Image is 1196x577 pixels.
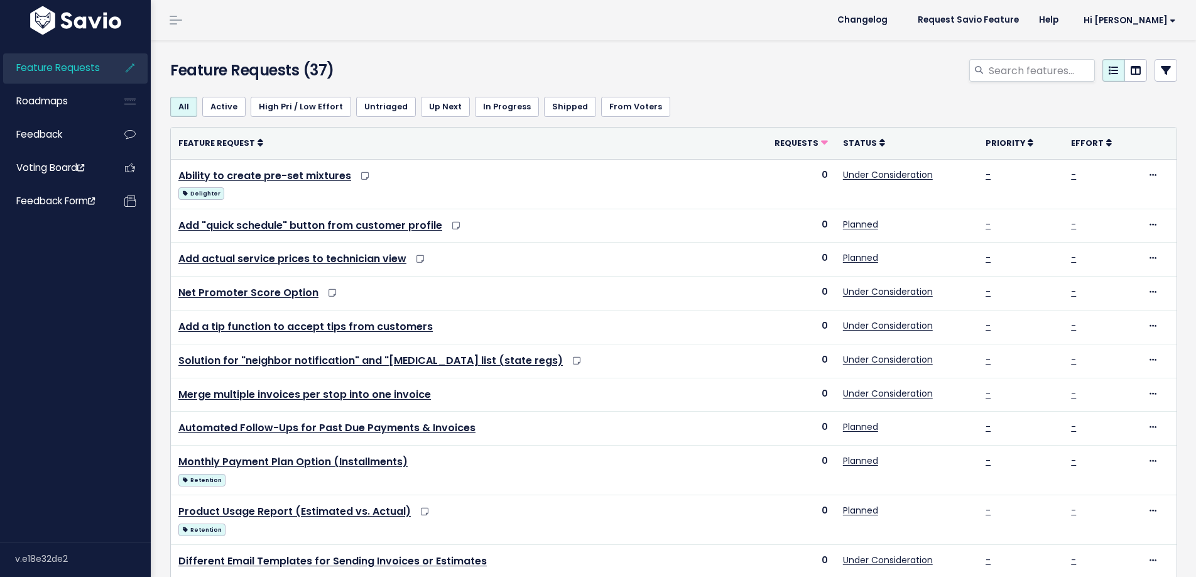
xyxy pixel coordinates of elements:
a: Under Consideration [843,285,933,298]
td: 0 [742,159,835,209]
a: Hi [PERSON_NAME] [1068,11,1186,30]
td: 0 [742,378,835,412]
a: - [986,218,991,231]
a: - [1071,168,1076,181]
a: Planned [843,420,878,433]
a: - [1071,319,1076,332]
a: Monthly Payment Plan Option (Installments) [178,454,408,469]
a: Planned [843,504,878,517]
span: Voting Board [16,161,84,174]
a: - [1071,218,1076,231]
a: Add actual service prices to technician view [178,251,406,266]
a: - [986,554,991,566]
a: Feedback form [3,187,104,216]
td: 0 [742,446,835,495]
a: - [986,168,991,181]
a: Effort [1071,136,1112,149]
a: Status [843,136,885,149]
a: - [1071,387,1076,400]
a: - [1071,353,1076,366]
span: Priority [986,138,1025,148]
a: Feedback [3,120,104,149]
span: Feedback form [16,194,95,207]
a: - [1071,420,1076,433]
span: Changelog [837,16,888,25]
a: High Pri / Low Effort [251,97,351,117]
a: - [986,420,991,433]
a: - [1071,285,1076,298]
a: - [986,454,991,467]
span: Status [843,138,877,148]
a: Requests [775,136,828,149]
td: 0 [742,495,835,545]
a: Planned [843,251,878,264]
a: Request Savio Feature [908,11,1029,30]
a: Feature Request [178,136,263,149]
a: Automated Follow-Ups for Past Due Payments & Invoices [178,420,476,435]
a: Planned [843,218,878,231]
a: Help [1029,11,1068,30]
td: 0 [742,277,835,310]
a: Under Consideration [843,319,933,332]
ul: Filter feature requests [170,97,1177,117]
a: Up Next [421,97,470,117]
a: Under Consideration [843,387,933,400]
a: Priority [986,136,1033,149]
a: Active [202,97,246,117]
span: Delighter [178,187,224,200]
a: Voting Board [3,153,104,182]
a: - [986,285,991,298]
td: 0 [742,310,835,344]
span: Feedback [16,128,62,141]
span: Requests [775,138,818,148]
a: - [986,353,991,366]
a: Untriaged [356,97,416,117]
a: Retention [178,471,226,487]
a: Roadmaps [3,87,104,116]
span: Feature Request [178,138,255,148]
a: Merge multiple invoices per stop into one invoice [178,387,431,402]
a: Ability to create pre-set mixtures [178,168,351,183]
a: From Voters [601,97,670,117]
a: Net Promoter Score Option [178,285,318,300]
a: - [1071,554,1076,566]
a: Add "quick schedule" button from customer profile [178,218,442,233]
span: Roadmaps [16,94,68,107]
span: Feature Requests [16,61,100,74]
a: - [1071,504,1076,517]
a: Retention [178,521,226,537]
a: Under Consideration [843,168,933,181]
td: 0 [742,243,835,277]
img: logo-white.9d6f32f41409.svg [27,6,124,35]
h4: Feature Requests (37) [170,59,494,82]
input: Search features... [987,59,1095,82]
td: 0 [742,344,835,378]
a: - [986,251,991,264]
a: Product Usage Report (Estimated vs. Actual) [178,504,411,519]
a: Planned [843,454,878,467]
span: Retention [178,474,226,486]
a: Add a tip function to accept tips from customers [178,319,433,334]
a: Shipped [544,97,596,117]
a: Under Consideration [843,353,933,366]
a: Under Consideration [843,554,933,566]
a: Delighter [178,185,224,201]
div: v.e18e32de2 [15,542,151,575]
td: 0 [742,412,835,446]
a: Solution for "neighbor notification" and "[MEDICAL_DATA] list (state regs) [178,353,563,368]
span: Retention [178,524,226,536]
a: Feature Requests [3,53,104,82]
td: 0 [742,209,835,243]
a: In Progress [475,97,539,117]
span: Effort [1071,138,1104,148]
a: - [986,387,991,400]
a: - [1071,454,1076,467]
span: Hi [PERSON_NAME] [1084,16,1176,25]
a: - [986,504,991,517]
a: All [170,97,197,117]
a: Different Email Templates for Sending Invoices or Estimates [178,554,487,568]
a: - [1071,251,1076,264]
a: - [986,319,991,332]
